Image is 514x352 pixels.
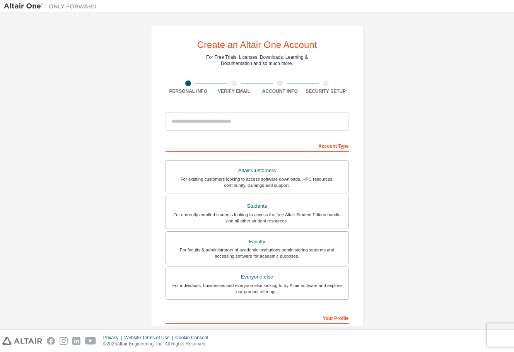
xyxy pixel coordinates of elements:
[171,176,344,188] div: For existing customers looking to access software downloads, HPC resources, community, trainings ...
[4,2,101,10] img: Altair One
[303,88,349,94] div: Security Setup
[2,337,42,345] img: altair_logo.svg
[171,272,344,282] div: Everyone else
[175,335,213,341] div: Cookie Consent
[206,54,308,67] div: For Free Trials, Licenses, Downloads, Learning & Documentation and so much more.
[103,335,124,341] div: Privacy
[60,337,68,345] img: instagram.svg
[171,247,344,259] div: For faculty & administrators of academic institutions administering students and accessing softwa...
[171,236,344,247] div: Faculty
[171,165,344,176] div: Altair Customers
[171,282,344,295] div: For individuals, businesses and everyone else looking to try Altair software and explore our prod...
[103,341,213,347] p: © 2025 Altair Engineering, Inc. All Rights Reserved.
[166,139,349,152] div: Account Type
[197,40,317,50] div: Create an Altair One Account
[72,337,80,345] img: linkedin.svg
[211,88,257,94] div: Verify Email
[171,201,344,212] div: Students
[166,88,212,94] div: Personal Info
[166,311,349,324] div: Your Profile
[257,88,303,94] div: Account Info
[124,335,175,341] div: Website Terms of Use
[171,212,344,224] div: For currently enrolled students looking to access the free Altair Student Edition bundle and all ...
[85,337,96,345] img: youtube.svg
[47,337,55,345] img: facebook.svg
